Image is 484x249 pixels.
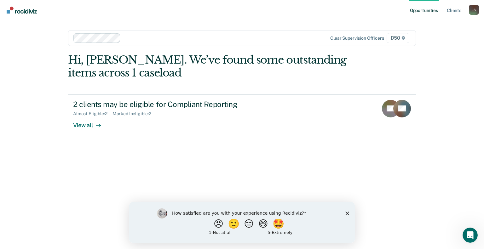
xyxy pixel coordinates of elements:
[73,111,112,116] div: Almost Eligible : 2
[387,33,409,43] span: D50
[68,54,346,79] div: Hi, [PERSON_NAME]. We’ve found some outstanding items across 1 caseload
[68,94,416,144] a: 2 clients may be eligible for Compliant ReportingAlmost Eligible:2Marked Ineligible:2View all
[469,5,479,15] button: Profile dropdown button
[73,100,294,109] div: 2 clients may be eligible for Compliant Reporting
[330,36,384,41] div: Clear supervision officers
[469,5,479,15] div: J S
[463,228,478,243] iframe: Intercom live chat
[7,7,37,14] img: Recidiviz
[73,116,108,129] div: View all
[129,202,355,243] iframe: Survey by Kim from Recidiviz
[112,111,156,116] div: Marked Ineligible : 2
